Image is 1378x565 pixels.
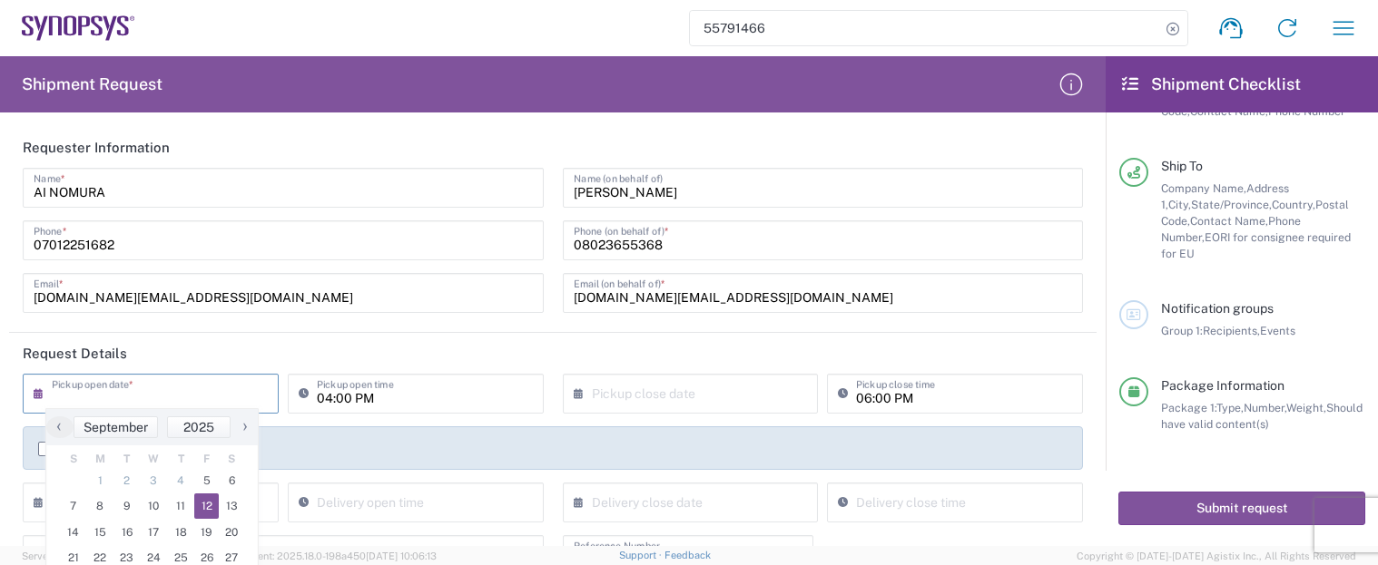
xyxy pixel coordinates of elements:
[23,139,170,157] h2: Requester Information
[113,493,141,519] span: 9
[1161,378,1284,393] span: Package Information
[1161,324,1203,337] span: Group 1:
[60,520,87,545] span: 14
[84,420,148,434] span: September
[219,520,244,545] span: 20
[366,550,437,561] span: [DATE] 10:06:13
[167,450,194,468] th: weekday
[167,493,194,519] span: 11
[1272,198,1315,211] span: Country,
[1216,401,1244,414] span: Type,
[113,450,141,468] th: weekday
[690,11,1160,45] input: Shipment, tracking or reference number
[1161,301,1274,316] span: Notification groups
[60,450,87,468] th: weekday
[87,468,114,493] span: 1
[194,468,220,493] span: 5
[1161,230,1351,260] span: EORI for consignee required for EU
[1190,214,1268,228] span: Contact Name,
[45,415,73,437] span: ‹
[87,450,114,468] th: weekday
[38,442,159,456] label: Schedule pickup
[1244,401,1286,414] span: Number,
[22,550,237,561] span: Server: 2025.18.0-a0edd1917ac
[1122,73,1301,95] h2: Shipment Checklist
[231,416,258,438] button: ›
[1286,401,1326,414] span: Weight,
[141,468,168,493] span: 3
[87,493,114,519] span: 8
[194,493,220,519] span: 12
[113,468,141,493] span: 2
[167,520,194,545] span: 18
[167,416,231,438] button: 2025
[141,450,168,468] th: weekday
[1203,324,1260,337] span: Recipients,
[1161,181,1246,195] span: Company Name,
[231,415,259,437] span: ›
[1161,401,1216,414] span: Package 1:
[183,420,214,434] span: 2025
[219,493,244,519] span: 13
[46,416,258,438] bs-datepicker-navigation-view: ​ ​ ​
[23,345,127,363] h2: Request Details
[194,450,220,468] th: weekday
[141,520,168,545] span: 17
[1161,159,1203,173] span: Ship To
[619,550,664,560] a: Support
[113,520,141,545] span: 16
[46,416,74,438] button: ‹
[87,520,114,545] span: 15
[219,468,244,493] span: 6
[167,468,194,493] span: 4
[1260,324,1295,337] span: Events
[1191,198,1272,211] span: State/Province,
[245,550,437,561] span: Client: 2025.18.0-198a450
[60,493,87,519] span: 7
[219,450,244,468] th: weekday
[141,493,168,519] span: 10
[194,520,220,545] span: 19
[22,73,162,95] h2: Shipment Request
[664,550,711,560] a: Feedback
[1077,548,1356,564] span: Copyright © [DATE]-[DATE] Agistix Inc., All Rights Reserved
[1168,198,1191,211] span: City,
[1118,492,1365,525] button: Submit request
[74,416,158,438] button: September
